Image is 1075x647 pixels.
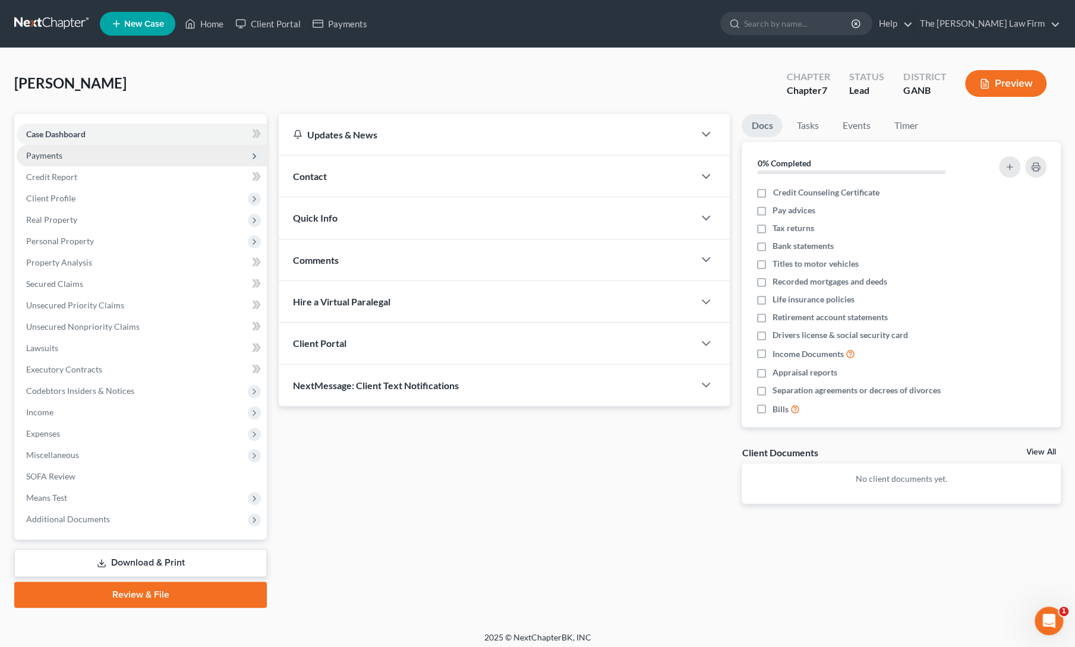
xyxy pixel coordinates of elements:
[17,252,267,273] a: Property Analysis
[293,337,346,349] span: Client Portal
[17,466,267,487] a: SOFA Review
[26,428,60,438] span: Expenses
[903,84,946,97] div: GANB
[965,70,1046,97] button: Preview
[124,20,164,29] span: New Case
[742,446,818,459] div: Client Documents
[26,386,134,396] span: Codebtors Insiders & Notices
[17,124,267,145] a: Case Dashboard
[742,114,782,137] a: Docs
[17,295,267,316] a: Unsecured Priority Claims
[26,150,62,160] span: Payments
[26,193,75,203] span: Client Profile
[26,172,77,182] span: Credit Report
[17,273,267,295] a: Secured Claims
[903,70,946,84] div: District
[744,12,853,34] input: Search by name...
[873,13,913,34] a: Help
[26,300,124,310] span: Unsecured Priority Claims
[1026,448,1056,456] a: View All
[17,337,267,359] a: Lawsuits
[26,279,83,289] span: Secured Claims
[773,367,837,378] span: Appraisal reports
[884,114,927,137] a: Timer
[1059,607,1068,616] span: 1
[17,166,267,188] a: Credit Report
[293,212,338,223] span: Quick Info
[849,70,884,84] div: Status
[26,450,79,460] span: Miscellaneous
[773,187,879,198] span: Credit Counseling Certificate
[293,171,327,182] span: Contact
[179,13,229,34] a: Home
[914,13,1060,34] a: The [PERSON_NAME] Law Firm
[26,236,94,246] span: Personal Property
[757,158,811,168] strong: 0% Completed
[773,384,941,396] span: Separation agreements or decrees of divorces
[773,240,834,252] span: Bank statements
[26,257,92,267] span: Property Analysis
[773,348,844,360] span: Income Documents
[787,114,828,137] a: Tasks
[293,128,680,141] div: Updates & News
[17,359,267,380] a: Executory Contracts
[773,276,887,288] span: Recorded mortgages and deeds
[26,214,77,225] span: Real Property
[26,321,140,332] span: Unsecured Nonpriority Claims
[849,84,884,97] div: Lead
[787,70,830,84] div: Chapter
[773,204,815,216] span: Pay advices
[14,549,267,577] a: Download & Print
[26,471,75,481] span: SOFA Review
[751,473,1051,485] p: No client documents yet.
[307,13,373,34] a: Payments
[773,403,789,415] span: Bills
[26,129,86,139] span: Case Dashboard
[293,296,390,307] span: Hire a Virtual Paralegal
[14,74,127,91] span: [PERSON_NAME]
[773,293,855,305] span: Life insurance policies
[26,407,53,417] span: Income
[787,84,830,97] div: Chapter
[822,84,827,96] span: 7
[1035,607,1063,635] iframe: Intercom live chat
[229,13,307,34] a: Client Portal
[17,316,267,337] a: Unsecured Nonpriority Claims
[14,582,267,608] a: Review & File
[26,493,67,503] span: Means Test
[26,514,110,524] span: Additional Documents
[773,222,814,234] span: Tax returns
[26,364,102,374] span: Executory Contracts
[773,258,859,270] span: Titles to motor vehicles
[293,254,339,266] span: Comments
[833,114,879,137] a: Events
[773,311,888,323] span: Retirement account statements
[293,380,459,391] span: NextMessage: Client Text Notifications
[26,343,58,353] span: Lawsuits
[773,329,908,341] span: Drivers license & social security card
